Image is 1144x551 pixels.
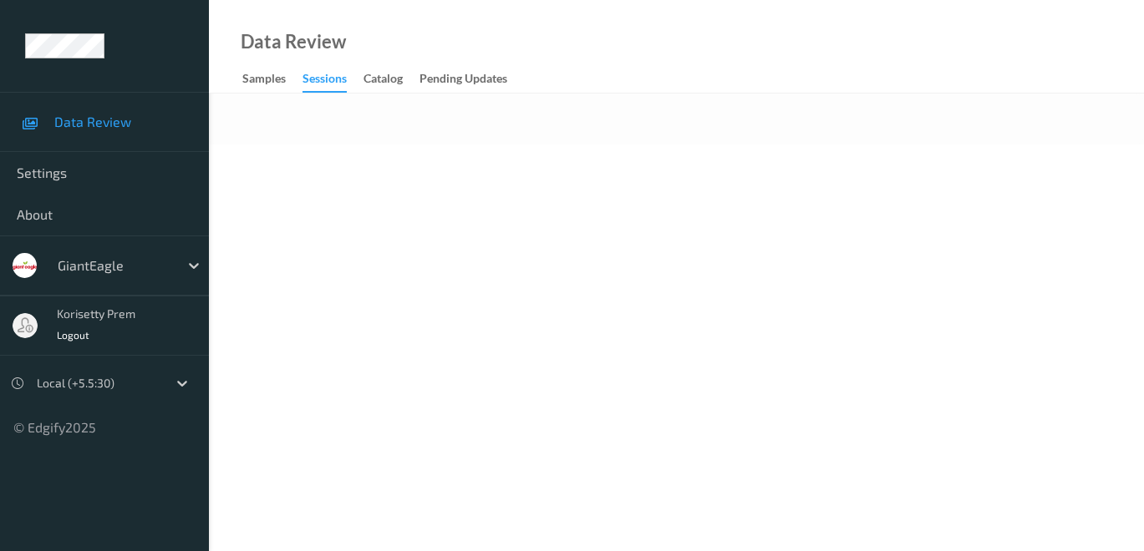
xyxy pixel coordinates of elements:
div: Pending Updates [419,70,507,91]
a: Pending Updates [419,68,524,91]
div: Data Review [241,33,346,50]
a: Sessions [303,68,364,93]
div: Catalog [364,70,403,91]
a: Samples [242,68,303,91]
div: Sessions [303,70,347,93]
a: Catalog [364,68,419,91]
div: Samples [242,70,286,91]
